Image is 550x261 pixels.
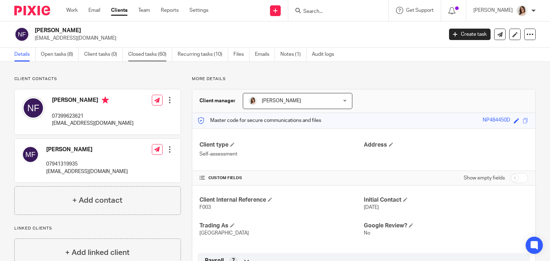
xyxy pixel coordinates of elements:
[199,222,364,230] h4: Trading As
[516,5,528,16] img: Caroline%20-%20HS%20-%20LI.png
[14,226,181,231] p: Linked clients
[84,48,123,61] a: Client tasks (0)
[262,98,301,103] span: [PERSON_NAME]
[46,146,128,153] h4: [PERSON_NAME]
[14,27,29,42] img: svg%3E
[14,48,35,61] a: Details
[35,27,358,34] h2: [PERSON_NAME]
[364,222,528,230] h4: Google Review?
[88,7,100,14] a: Email
[14,6,50,15] img: Pixie
[473,7,513,14] p: [PERSON_NAME]
[41,48,79,61] a: Open tasks (8)
[198,117,321,124] p: Master code for secure communications and files
[46,161,128,168] p: 07941319935
[128,48,172,61] a: Closed tasks (60)
[364,231,370,236] span: No
[233,48,250,61] a: Files
[280,48,307,61] a: Notes (1)
[35,35,438,42] p: [EMAIL_ADDRESS][DOMAIN_NAME]
[52,120,134,127] p: [EMAIL_ADDRESS][DOMAIN_NAME]
[14,76,181,82] p: Client contacts
[249,97,257,105] img: Caroline%20-%20HS%20-%20LI.png
[199,175,364,181] h4: CUSTOM FIELDS
[138,7,150,14] a: Team
[199,231,249,236] span: [GEOGRAPHIC_DATA]
[72,195,122,206] h4: + Add contact
[364,196,528,204] h4: Initial Contact
[199,196,364,204] h4: Client Internal Reference
[199,141,364,149] h4: Client type
[52,113,134,120] p: 07399623621
[66,7,78,14] a: Work
[406,8,434,13] span: Get Support
[199,97,236,104] h3: Client manager
[312,48,339,61] a: Audit logs
[22,97,45,119] img: svg%3E
[22,146,39,163] img: svg%3E
[483,117,510,125] div: NP484450D
[178,48,228,61] a: Recurring tasks (10)
[65,247,130,258] h4: + Add linked client
[199,151,364,158] p: Self-assessment
[449,29,491,40] a: Create task
[46,168,128,175] p: [EMAIL_ADDRESS][DOMAIN_NAME]
[192,76,536,82] p: More details
[199,205,211,210] span: F003
[364,205,379,210] span: [DATE]
[464,174,505,182] label: Show empty fields
[255,48,275,61] a: Emails
[303,9,367,15] input: Search
[52,97,134,105] h4: [PERSON_NAME]
[102,97,109,104] i: Primary
[189,7,208,14] a: Settings
[364,141,528,149] h4: Address
[161,7,179,14] a: Reports
[111,7,127,14] a: Clients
